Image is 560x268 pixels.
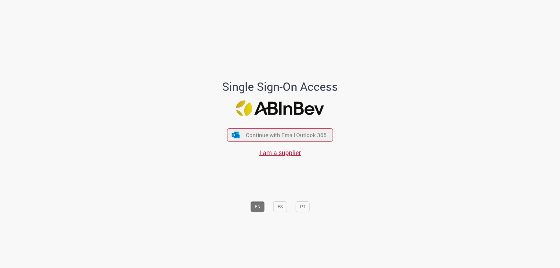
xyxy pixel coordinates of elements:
span: Continue with Email Outlook 365 [246,131,327,139]
button: EN [251,201,265,212]
a: I am a supplier [259,148,301,157]
button: ícone Azure/Microsoft 360 Continue with Email Outlook 365 [227,128,333,142]
img: ícone Azure/Microsoft 360 [231,132,240,138]
button: ES [273,201,287,212]
img: Logo ABInBev [236,101,324,117]
h1: Single Sign-On Access [191,80,369,93]
button: PT [296,201,310,212]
